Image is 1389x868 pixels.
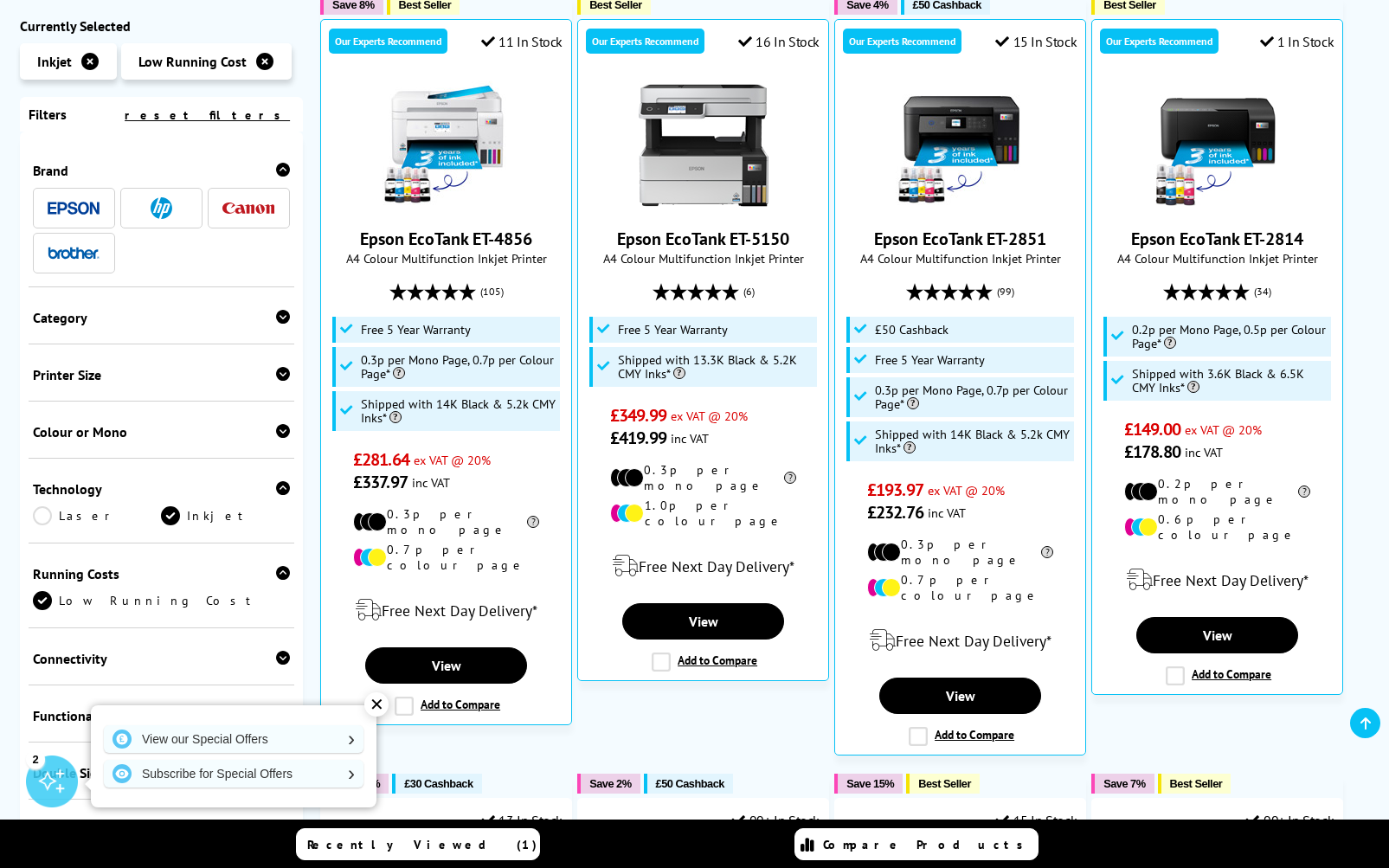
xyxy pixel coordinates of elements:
[610,498,796,529] li: 1.0p per colour page
[671,408,748,424] span: ex VAT @ 20%
[867,572,1053,603] li: 0.7p per colour page
[481,33,563,50] div: 11 In Stock
[1185,421,1262,438] span: ex VAT @ 20%
[37,53,72,70] span: Inkjet
[589,777,631,790] span: Save 2%
[481,812,563,829] div: 13 In Stock
[353,506,539,537] li: 0.3p per mono page
[48,197,100,219] a: Epson
[997,275,1014,308] span: (99)
[330,250,563,267] span: A4 Colour Multifunction Inkjet Printer
[610,427,666,449] span: £419.99
[480,275,504,308] span: (105)
[414,452,491,468] span: ex VAT @ 20%
[33,506,162,525] a: Laser
[909,727,1014,746] label: Add to Compare
[1131,228,1303,250] a: Epson EcoTank ET-2814
[104,760,363,788] a: Subscribe for Special Offers
[823,837,1032,852] span: Compare Products
[875,323,949,337] span: £50 Cashback
[834,774,903,794] button: Save 15%
[135,197,187,219] a: HP
[844,250,1077,267] span: A4 Colour Multifunction Inkjet Printer
[48,202,100,215] img: Epson
[656,777,724,790] span: £50 Cashback
[610,404,666,427] span: £349.99
[361,397,556,425] span: Shipped with 14K Black & 5.2k CMY Inks*
[33,366,291,383] div: Printer Size
[875,428,1071,455] span: Shipped with 14K Black & 5.2k CMY Inks*
[361,353,556,381] span: 0.3p per Mono Page, 0.7p per Colour Page*
[353,471,408,493] span: £337.97
[875,383,1071,411] span: 0.3p per Mono Page, 0.7p per Colour Page*
[1170,777,1223,790] span: Best Seller
[918,777,971,790] span: Best Seller
[1260,33,1334,50] div: 1 In Stock
[222,197,274,219] a: Canon
[353,542,539,573] li: 0.7p per colour page
[906,774,980,794] button: Best Seller
[1101,556,1334,604] div: modal_delivery
[1100,29,1219,54] div: Our Experts Recommend
[867,501,923,524] span: £232.76
[617,228,789,250] a: Epson EcoTank ET-5150
[928,482,1005,498] span: ex VAT @ 20%
[48,247,100,259] img: Brother
[586,29,704,54] div: Our Experts Recommend
[395,697,500,716] label: Add to Compare
[307,837,537,852] span: Recently Viewed (1)
[33,650,291,667] div: Connectivity
[879,678,1040,714] a: View
[587,250,820,267] span: A4 Colour Multifunction Inkjet Printer
[1254,275,1271,308] span: (34)
[738,33,820,50] div: 16 In Stock
[382,196,511,214] a: Epson EcoTank ET-4856
[1166,666,1271,685] label: Add to Compare
[330,586,563,634] div: modal_delivery
[618,353,813,381] span: Shipped with 13.3K Black & 5.2K CMY Inks*
[329,29,447,54] div: Our Experts Recommend
[1103,777,1145,790] span: Save 7%
[843,29,961,54] div: Our Experts Recommend
[928,505,966,521] span: inc VAT
[1124,418,1180,440] span: £149.00
[644,774,733,794] button: £50 Cashback
[33,309,291,326] div: Category
[874,228,1046,250] a: Epson EcoTank ET-2851
[896,196,1026,214] a: Epson EcoTank ET-2851
[222,203,274,214] img: Canon
[1132,323,1328,350] span: 0.2p per Mono Page, 0.5p per Colour Page*
[412,474,450,491] span: inc VAT
[104,725,363,753] a: View our Special Offers
[364,692,389,717] div: ✕
[1091,774,1154,794] button: Save 7%
[26,749,45,768] div: 2
[896,80,1026,210] img: Epson EcoTank ET-2851
[392,774,481,794] button: £30 Cashback
[1124,476,1310,507] li: 0.2p per mono page
[1101,250,1334,267] span: A4 Colour Multifunction Inkjet Printer
[1132,367,1328,395] span: Shipped with 3.6K Black & 6.5K CMY Inks*
[622,603,783,640] a: View
[33,423,291,440] div: Colour or Mono
[610,462,796,493] li: 0.3p per mono page
[1158,774,1231,794] button: Best Seller
[1185,444,1223,460] span: inc VAT
[587,542,820,590] div: modal_delivery
[360,228,532,250] a: Epson EcoTank ET-4856
[404,777,473,790] span: £30 Cashback
[618,323,728,337] span: Free 5 Year Warranty
[33,162,291,179] div: Brand
[1153,80,1283,210] img: Epson EcoTank ET-2814
[639,196,768,214] a: Epson EcoTank ET-5150
[1124,440,1180,463] span: £178.80
[296,828,540,860] a: Recently Viewed (1)
[846,777,894,790] span: Save 15%
[33,480,291,498] div: Technology
[731,812,820,829] div: 99+ In Stock
[353,448,409,471] span: £281.64
[577,774,640,794] button: Save 2%
[867,537,1053,568] li: 0.3p per mono page
[875,353,985,367] span: Free 5 Year Warranty
[151,197,172,219] img: HP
